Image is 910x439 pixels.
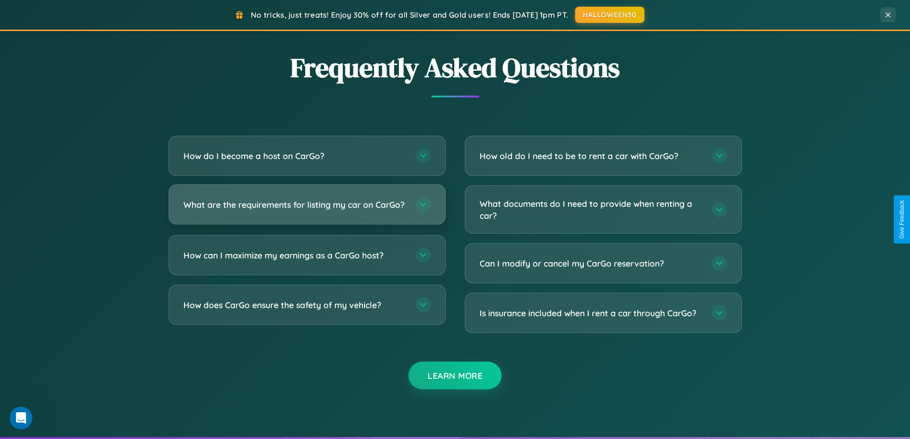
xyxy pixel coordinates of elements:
iframe: Intercom live chat [10,407,32,429]
span: No tricks, just treats! Enjoy 30% off for all Silver and Gold users! Ends [DATE] 1pm PT. [251,10,568,20]
h3: How does CarGo ensure the safety of my vehicle? [183,299,406,311]
h3: Is insurance included when I rent a car through CarGo? [480,307,702,319]
h3: How can I maximize my earnings as a CarGo host? [183,249,406,261]
h3: What are the requirements for listing my car on CarGo? [183,199,406,211]
h3: How do I become a host on CarGo? [183,150,406,162]
h3: Can I modify or cancel my CarGo reservation? [480,257,702,269]
h3: What documents do I need to provide when renting a car? [480,198,702,221]
h3: How old do I need to be to rent a car with CarGo? [480,150,702,162]
div: Give Feedback [899,200,905,239]
button: HALLOWEEN30 [575,7,644,23]
h2: Frequently Asked Questions [169,49,742,86]
button: Learn More [408,362,502,389]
